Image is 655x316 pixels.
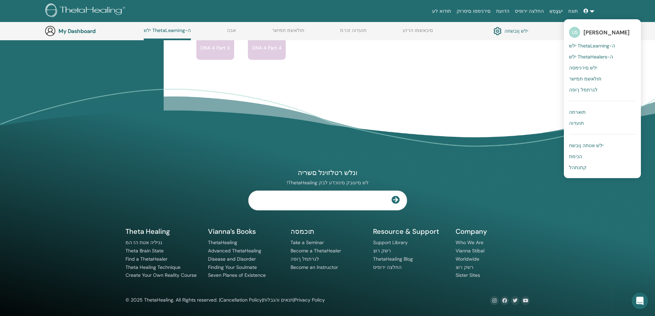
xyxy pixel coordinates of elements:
a: Support Library [373,239,408,246]
a: תונח [566,5,581,18]
a: DNA 4 Part 3 DNA 4 Part 3 [196,12,234,74]
span: הכימת [569,153,582,160]
span: קתנתהל [569,164,587,171]
a: לגרתמל ךופה [291,256,319,262]
a: Seven Planes of Existence [208,272,266,278]
a: Cancellation Policy [220,297,262,303]
a: Worldwide [456,256,479,262]
div: © 2025 ThetaHealing. All Rights reserved. | | | [125,296,325,304]
a: רשק רוצ [456,264,473,270]
a: קתנתהל [569,162,636,173]
a: תודוא לע [429,5,454,18]
h3: My Dashboard [58,28,127,34]
a: ThetaHealing Blog [373,256,413,262]
img: generic-user-icon.jpg [45,25,56,36]
span: ילש ThetaHealers-ה [569,54,613,60]
a: Disease and Disorder [208,256,256,262]
a: תנאים והגבלות [263,297,293,303]
a: US[PERSON_NAME] [569,24,636,40]
a: Finding Your Soulmate [208,264,257,270]
h5: Theta Healing [125,227,200,236]
a: תועדוה [569,118,636,129]
a: ילש אטתה ןובשח [569,140,636,151]
span: ילש אטתה ןובשח [569,142,603,149]
a: ילש םירנימסה [569,62,636,73]
a: החלצה ירופיס [512,5,547,18]
span: ילש םירנימסה [569,65,597,71]
a: גניליה אטת הז המ [125,239,162,246]
span: תוארתה [569,109,586,115]
a: Take a Seminar [291,239,324,246]
a: תועדוה זכרמ [340,28,367,39]
a: רשק רוצ [373,248,391,254]
span: US [569,27,580,38]
a: Privacy Policy [294,297,325,303]
h5: Company [456,227,530,236]
a: ילש ThetaLearning-ה [144,28,191,40]
h5: Resource & Support [373,227,447,236]
h5: Vianna’s Books [208,227,282,236]
a: ילש ThetaHealers-ה [569,51,636,62]
a: Find a ThetaHealer [125,256,167,262]
a: Become a ThetaHealer [291,248,341,254]
h5: תוכמסה [291,227,365,236]
a: החלצה ירופיס [373,264,402,270]
a: אבה [227,28,236,39]
a: Theta Healing Technique [125,264,181,270]
a: ThetaHealing [208,239,237,246]
span: תולאשמ תמישר [569,76,601,82]
a: Sister Sites [456,272,480,278]
a: DNA 4 Part 4 DNA 4 Part 4 [248,12,286,74]
p: DNA 4 Part 3 [198,45,232,50]
span: לגרתמל ךופה [569,87,598,93]
span: תועדוה [569,120,584,126]
a: הדועת [493,5,512,18]
a: ילש ThetaLearning-ה [569,40,636,51]
a: Vianna Stibal [456,248,484,254]
span: ילש ThetaLearning-ה [569,43,615,49]
img: cog.svg [493,25,502,37]
a: םירנימסו םיסרוק [454,5,493,18]
a: תוארתה [569,107,636,118]
a: Theta Brain State [125,248,164,254]
p: DNA 4 Part 4 [249,45,284,50]
p: !ThetaHealing לש םיעובק םינוכדע לבק [248,179,407,186]
a: לגרתמל ךופה [569,84,636,95]
a: תולאשמ תמישר [272,28,304,39]
a: Create Your Own Reality Course [125,272,197,278]
a: Become an Instructor [291,264,338,270]
a: Who We Are [456,239,483,246]
a: םיבאשמו הרזע [403,28,433,39]
a: הכימת [569,151,636,162]
iframe: Intercom live chat [632,293,648,309]
span: [PERSON_NAME] [583,29,630,36]
a: Advanced ThetaHealing [208,248,261,254]
img: logo.png [45,3,128,19]
a: ילש ןובשחה [493,25,528,37]
a: יעִצָמְאֶ [547,5,566,18]
h4: ונלש רטלזוינל םשריה [248,168,407,177]
a: תולאשמ תמישר [569,73,636,84]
